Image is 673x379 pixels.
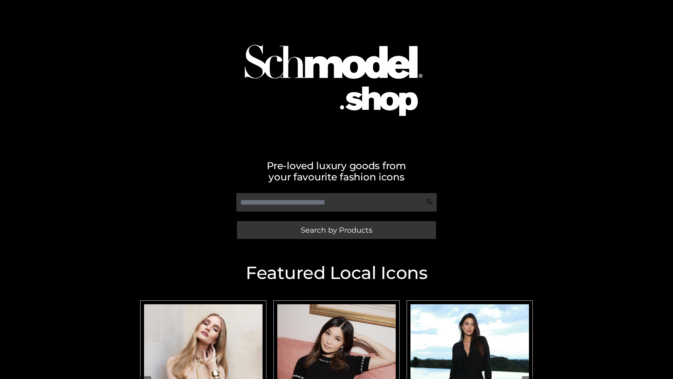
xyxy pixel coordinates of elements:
span: Search by Products [301,226,372,234]
img: Search Icon [426,199,433,206]
h2: Featured Local Icons​ [137,264,536,282]
a: Search by Products [237,221,436,239]
h2: Pre-loved luxury goods from your favourite fashion icons [137,160,536,182]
